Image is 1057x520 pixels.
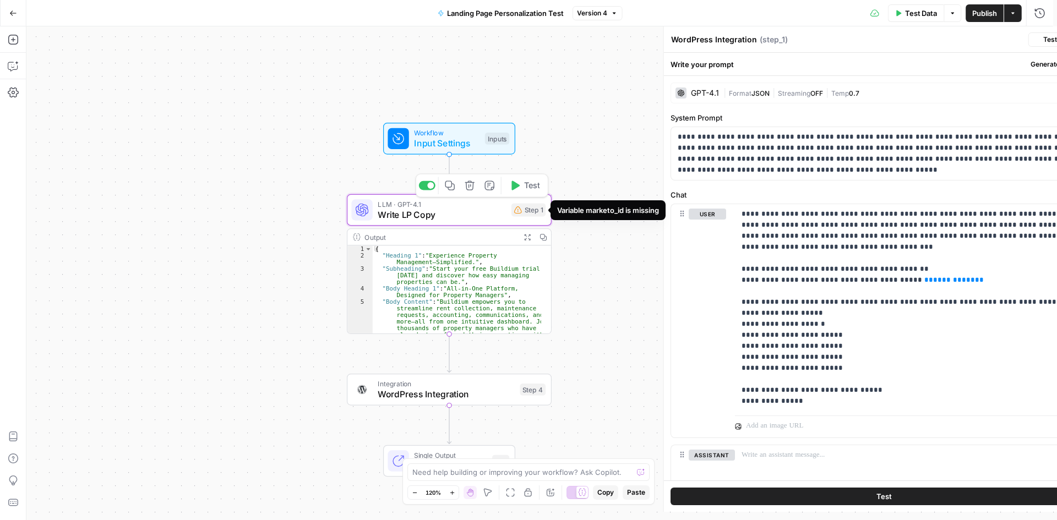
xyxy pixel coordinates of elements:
[1043,35,1057,45] span: Test
[378,208,506,221] span: Write LP Copy
[431,4,570,22] button: Landing Page Personalization Test
[888,4,944,22] button: Test Data
[378,387,514,401] span: WordPress Integration
[689,450,735,461] button: assistant
[689,209,726,220] button: user
[691,89,719,97] div: GPT-4.1
[770,87,778,98] span: |
[485,133,509,145] div: Inputs
[364,232,515,242] div: Output
[723,87,729,98] span: |
[414,136,480,150] span: Input Settings
[356,383,369,396] img: WordPress%20logotype.png
[492,455,509,467] div: End
[414,450,487,460] span: Single Output
[447,334,451,373] g: Edge from step_1 to step_4
[729,89,751,97] span: Format
[520,384,546,396] div: Step 4
[347,265,373,285] div: 3
[414,128,480,138] span: Workflow
[849,89,859,97] span: 0.7
[597,488,614,497] span: Copy
[810,89,823,97] span: OFF
[447,8,563,19] span: Landing Page Personalization Test
[966,4,1004,22] button: Publish
[347,123,552,155] div: WorkflowInput SettingsInputs
[760,34,788,45] span: ( step_1 )
[557,205,659,216] div: Variable marketo_id is missing
[347,245,373,252] div: 1
[671,204,726,437] div: user
[447,406,451,444] g: Edge from step_4 to end
[831,89,849,97] span: Temp
[426,488,441,497] span: 120%
[347,298,373,344] div: 5
[347,194,552,334] div: LLM · GPT-4.1Write LP CopyStep 1TestOutput{ "Heading 1":"Experience Property Management—Simplifie...
[511,204,546,217] div: Step 1
[778,89,810,97] span: Streaming
[504,177,545,194] button: Test
[972,8,997,19] span: Publish
[347,285,373,298] div: 4
[572,6,622,20] button: Version 4
[593,485,618,500] button: Copy
[577,8,607,18] span: Version 4
[524,179,540,191] span: Test
[751,89,770,97] span: JSON
[905,8,938,19] span: Test Data
[823,87,831,98] span: |
[347,252,373,265] div: 2
[876,491,891,502] span: Test
[378,379,514,389] span: Integration
[364,245,372,252] span: Toggle code folding, rows 1 through 9
[347,445,552,477] div: Single OutputOutputEnd
[378,199,506,209] span: LLM · GPT-4.1
[671,34,757,45] textarea: WordPress Integration
[347,374,552,406] div: IntegrationWordPress IntegrationStep 4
